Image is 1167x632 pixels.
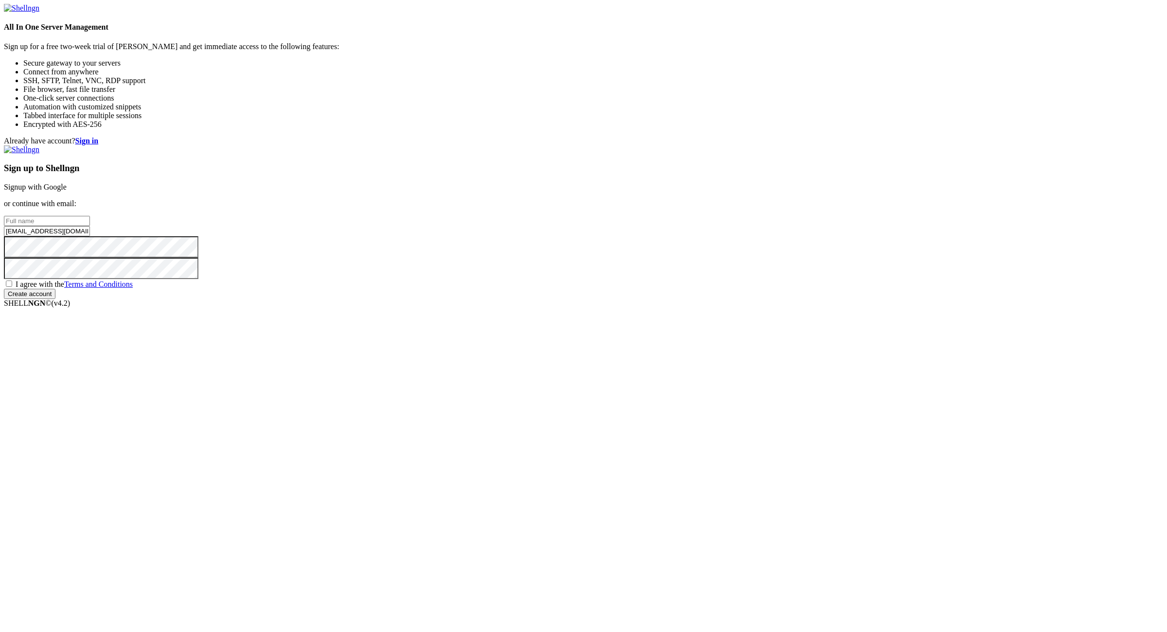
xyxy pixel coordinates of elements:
[28,299,46,307] b: NGN
[23,59,1163,68] li: Secure gateway to your servers
[4,226,90,236] input: Email address
[16,280,133,288] span: I agree with the
[64,280,133,288] a: Terms and Conditions
[52,299,71,307] span: 4.2.0
[4,199,1163,208] p: or continue with email:
[23,85,1163,94] li: File browser, fast file transfer
[4,163,1163,174] h3: Sign up to Shellngn
[4,23,1163,32] h4: All In One Server Management
[4,289,55,299] input: Create account
[23,94,1163,103] li: One-click server connections
[6,281,12,287] input: I agree with theTerms and Conditions
[75,137,99,145] a: Sign in
[4,4,39,13] img: Shellngn
[4,137,1163,145] div: Already have account?
[23,111,1163,120] li: Tabbed interface for multiple sessions
[23,103,1163,111] li: Automation with customized snippets
[23,76,1163,85] li: SSH, SFTP, Telnet, VNC, RDP support
[4,299,70,307] span: SHELL ©
[4,42,1163,51] p: Sign up for a free two-week trial of [PERSON_NAME] and get immediate access to the following feat...
[4,216,90,226] input: Full name
[23,68,1163,76] li: Connect from anywhere
[4,145,39,154] img: Shellngn
[4,183,67,191] a: Signup with Google
[23,120,1163,129] li: Encrypted with AES-256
